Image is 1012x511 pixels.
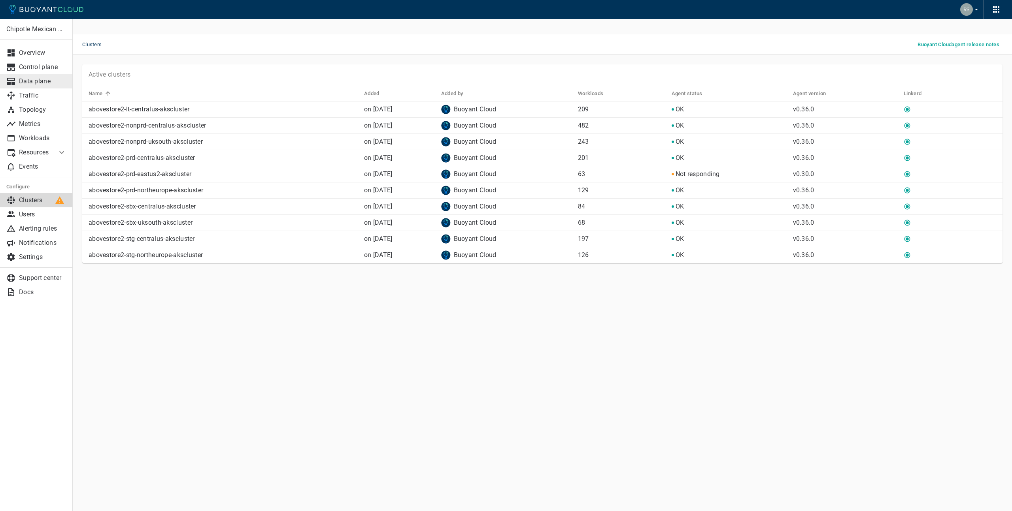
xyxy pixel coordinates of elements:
p: Buoyant Cloud [454,203,497,210]
p: Workloads [19,134,66,142]
span: Wed, 18 Dec 2024 16:47:44 EST / Wed, 18 Dec 2024 21:47:44 UTC [364,170,393,178]
p: Buoyant Cloud [454,235,497,243]
span: Fri, 22 Mar 2024 10:42:37 EDT / Fri, 22 Mar 2024 14:42:37 UTC [364,186,393,194]
p: v0.36.0 [793,203,897,210]
h5: Workloads [578,90,604,97]
p: 84 [578,203,665,210]
span: Tue, 08 Nov 2022 16:49:51 EST / Tue, 08 Nov 2022 21:49:51 UTC [364,203,393,210]
p: 129 [578,186,665,194]
relative-time: on [DATE] [364,170,393,178]
relative-time: on [DATE] [364,138,393,145]
p: abovestore2-nonprd-uksouth-akscluster [89,138,358,146]
p: 63 [578,170,665,178]
p: v0.36.0 [793,219,897,227]
p: Buoyant Cloud [454,170,497,178]
p: 201 [578,154,665,162]
span: Wed, 06 Mar 2024 12:09:35 EST / Wed, 06 Mar 2024 17:09:35 UTC [364,251,393,259]
p: v0.36.0 [793,138,897,146]
span: Wed, 02 Nov 2022 10:26:37 EDT / Wed, 02 Nov 2022 14:26:37 UTC [364,122,393,129]
span: [object Object] [676,170,720,178]
relative-time: on [DATE] [364,235,393,242]
h5: Added by [441,90,463,97]
button: Buoyant Cloudagent release notes [914,39,1003,51]
p: Settings [19,253,66,261]
p: Control plane [19,63,66,71]
span: [object Object] [676,219,684,226]
relative-time: on [DATE] [364,251,393,259]
img: Rick Sheets [960,3,973,16]
span: [object Object] [676,186,684,194]
p: Topology [19,106,66,114]
span: [object Object] [676,235,684,242]
span: Workloads [578,90,614,97]
div: Buoyant Cloud [441,169,572,179]
div: Buoyant Cloud [441,137,572,147]
p: Active clusters [89,71,131,79]
h5: Configure [6,184,66,190]
relative-time: on [DATE] [364,219,393,226]
h5: Buoyant Cloud agent release notes [918,41,999,48]
a: Buoyant Cloudagent release notes [914,40,1003,48]
span: Thu, 01 Dec 2022 14:48:16 EST / Thu, 01 Dec 2022 19:48:16 UTC [364,105,393,113]
p: 126 [578,251,665,259]
relative-time: on [DATE] [364,105,393,113]
p: Buoyant Cloud [454,122,497,130]
span: [object Object] [676,138,684,145]
p: abovestore2-stg-centralus-akscluster [89,235,358,243]
p: abovestore2-stg-northeurope-akscluster [89,251,358,259]
p: abovestore2-sbx-centralus-akscluster [89,203,358,210]
div: Buoyant Cloud [441,121,572,130]
p: Buoyant Cloud [454,154,497,162]
span: [object Object] [676,154,684,162]
p: Overview [19,49,66,57]
p: Buoyant Cloud [454,186,497,194]
span: Wed, 11 Oct 2023 17:29:35 EDT / Wed, 11 Oct 2023 21:29:35 UTC [364,138,393,145]
div: Buoyant Cloud [441,234,572,244]
relative-time: on [DATE] [364,203,393,210]
span: Clusters [82,34,111,55]
h5: Agent status [672,90,702,97]
p: abovestore2-prd-northeurope-akscluster [89,186,358,194]
p: Clusters [19,196,66,204]
p: v0.30.0 [793,170,897,178]
p: abovestore2-sbx-uksouth-akscluster [89,219,358,227]
p: abovestore2-lt-centralus-akscluster [89,105,358,113]
p: v0.36.0 [793,122,897,130]
p: v0.36.0 [793,186,897,194]
p: Metrics [19,120,66,128]
p: v0.36.0 [793,251,897,259]
p: Support center [19,274,66,282]
h5: Agent version [793,90,826,97]
div: Buoyant Cloud [441,105,572,114]
relative-time: on [DATE] [364,186,393,194]
div: Buoyant Cloud [441,202,572,211]
p: abovestore2-prd-eastus2-akscluster [89,170,358,178]
span: Thu, 01 Dec 2022 14:50:23 EST / Thu, 01 Dec 2022 19:50:23 UTC [364,235,393,242]
span: [object Object] [676,122,684,129]
p: v0.36.0 [793,105,897,113]
span: Agent version [793,90,836,97]
span: Linkerd [904,90,932,97]
p: Traffic [19,92,66,100]
span: Agent status [672,90,713,97]
p: abovestore2-prd-centralus-akscluster [89,154,358,162]
span: Thu, 01 Dec 2022 15:01:41 EST / Thu, 01 Dec 2022 20:01:41 UTC [364,154,393,162]
p: 482 [578,122,665,130]
p: Buoyant Cloud [454,105,497,113]
p: Notifications [19,239,66,247]
p: Buoyant Cloud [454,219,497,227]
p: Alerting rules [19,225,66,233]
span: Tue, 10 Oct 2023 11:15:00 EDT / Tue, 10 Oct 2023 15:15:00 UTC [364,219,393,226]
p: 197 [578,235,665,243]
p: Resources [19,148,51,156]
p: Buoyant Cloud [454,251,497,259]
h5: Linkerd [904,90,922,97]
div: Buoyant Cloud [441,250,572,260]
p: v0.36.0 [793,235,897,243]
p: Events [19,163,66,171]
p: Chipotle Mexican Grill [6,25,66,33]
relative-time: on [DATE] [364,122,393,129]
span: Added [364,90,390,97]
relative-time: on [DATE] [364,154,393,162]
p: Users [19,210,66,218]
